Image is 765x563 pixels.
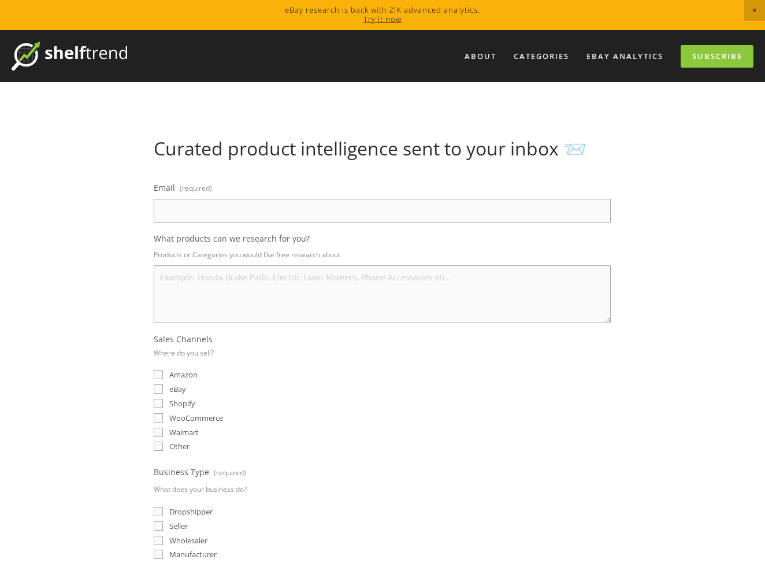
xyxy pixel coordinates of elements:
[154,550,163,559] input: Manufacturer
[154,536,163,545] input: Wholesaler
[169,413,223,423] span: WooCommerce
[681,45,753,68] a: Subscribe
[169,549,217,560] span: Manufacturer
[154,345,214,361] p: Where do you sell?
[169,521,188,531] span: Seller
[154,413,163,423] input: WooCommerce
[154,246,611,263] p: Products or Categories you would like free research about
[169,535,207,546] span: Wholesaler
[154,442,163,451] input: Other
[154,384,163,394] input: eBay
[363,14,402,24] a: Try it now
[169,369,198,380] span: Amazon
[579,47,671,66] a: eBay Analytics
[169,398,195,409] span: Shopify
[169,427,199,438] span: Walmart
[154,507,163,516] input: Dropshipper
[169,384,186,394] span: eBay
[154,334,213,345] span: Sales Channels
[169,506,213,517] span: Dropshipper
[457,47,504,66] a: About
[214,464,246,481] span: (required)
[154,370,163,379] input: Amazon
[180,180,212,197] span: (required)
[154,466,209,477] span: Business Type
[506,47,577,66] div: Categories
[154,138,611,160] h1: Curated product intelligence sent to your inbox 📨
[154,182,175,193] span: Email
[154,233,310,244] span: What products can we research for you?
[169,441,190,451] span: Other
[154,399,163,408] input: Shopify
[154,428,163,437] input: Walmart
[12,42,127,71] img: ShelfTrend
[154,521,163,531] input: Seller
[154,481,247,498] p: What does your business do?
